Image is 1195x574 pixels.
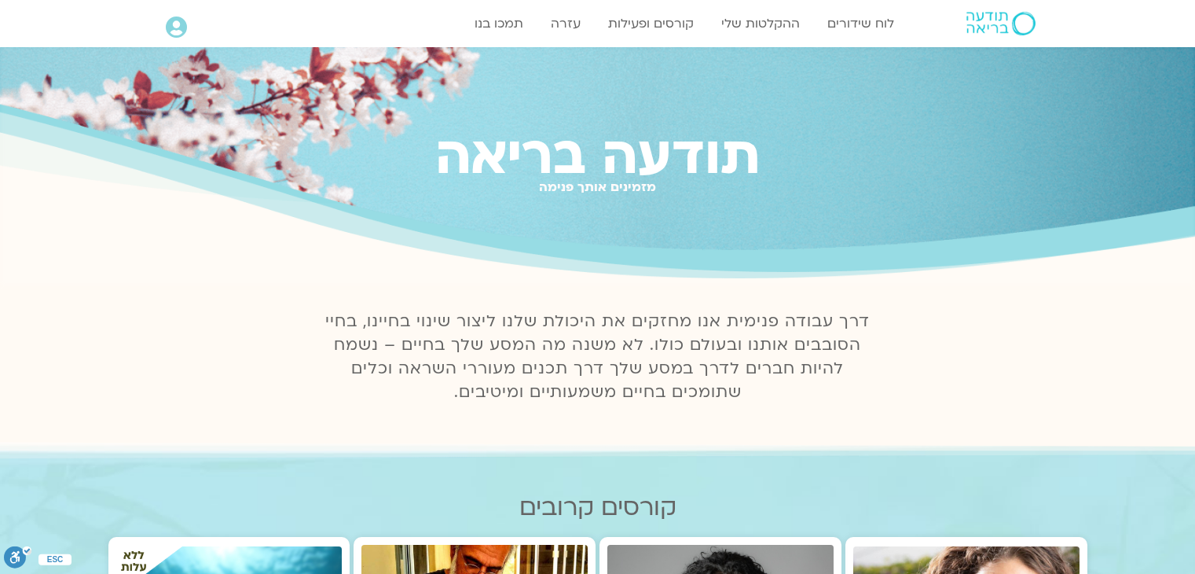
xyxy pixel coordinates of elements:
[467,9,531,39] a: תמכו בנו
[713,9,808,39] a: ההקלטות שלי
[966,12,1036,35] img: תודעה בריאה
[600,9,702,39] a: קורסים ופעילות
[543,9,588,39] a: עזרה
[819,9,902,39] a: לוח שידורים
[317,310,879,404] p: דרך עבודה פנימית אנו מחזקים את היכולת שלנו ליצור שינוי בחיינו, בחיי הסובבים אותנו ובעולם כולו. לא...
[108,494,1087,521] h2: קורסים קרובים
